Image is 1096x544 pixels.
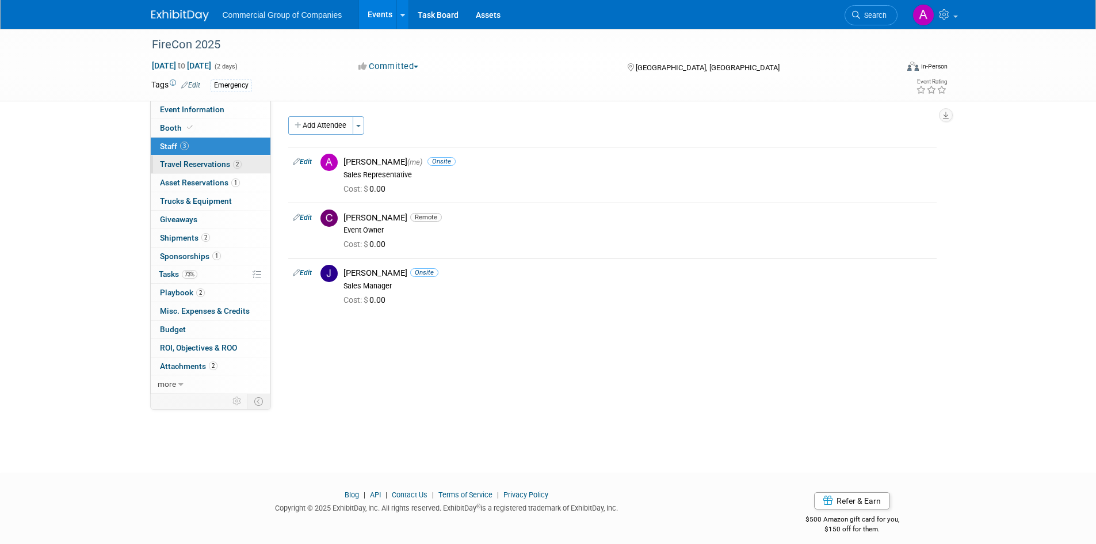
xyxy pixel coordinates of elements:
a: Booth [151,119,270,137]
a: Event Information [151,101,270,119]
div: Sales Manager [343,281,932,291]
td: Tags [151,79,200,92]
img: Alexander Cafovski [912,4,934,26]
span: Staff [160,142,189,151]
td: Personalize Event Tab Strip [227,394,247,409]
a: ROI, Objectives & ROO [151,339,270,357]
span: 2 [209,362,217,370]
span: 0.00 [343,184,390,193]
span: Misc. Expenses & Credits [160,306,250,315]
span: 3 [180,142,189,150]
a: Edit [181,81,200,89]
span: ROI, Objectives & ROO [160,343,237,352]
div: $150 off for them. [759,524,945,534]
span: Asset Reservations [160,178,240,187]
img: ExhibitDay [151,10,209,21]
div: Sales Representative [343,170,932,180]
span: Cost: $ [343,295,369,305]
span: Budget [160,325,186,334]
a: Budget [151,321,270,338]
a: Misc. Expenses & Credits [151,302,270,320]
img: J.jpg [320,265,338,282]
a: Giveaways [151,211,270,229]
a: API [370,490,381,499]
div: Copyright © 2025 ExhibitDay, Inc. All rights reserved. ExhibitDay is a registered trademark of Ex... [151,500,743,513]
span: 2 [201,233,210,242]
span: Cost: $ [343,239,369,249]
div: Emergency [211,79,252,92]
a: Search [845,5,898,25]
a: Edit [293,269,312,277]
a: Trucks & Equipment [151,192,270,210]
span: 0.00 [343,295,390,305]
a: Attachments2 [151,357,270,375]
a: Edit [293,214,312,222]
span: 0.00 [343,239,390,249]
span: Shipments [160,233,210,242]
a: Asset Reservations1 [151,174,270,192]
a: Contact Us [392,490,427,499]
span: Attachments [160,362,217,371]
a: Sponsorships1 [151,248,270,265]
span: 1 [212,252,221,260]
span: Onsite [427,157,456,166]
div: In-Person [921,62,948,71]
span: | [383,490,390,499]
span: | [429,490,437,499]
span: [GEOGRAPHIC_DATA], [GEOGRAPHIC_DATA] [636,63,780,72]
div: [PERSON_NAME] [343,157,932,168]
a: Travel Reservations2 [151,155,270,173]
span: Remote [410,213,442,222]
td: Toggle Event Tabs [247,394,270,409]
div: [PERSON_NAME] [343,212,932,223]
i: Booth reservation complete [187,124,193,131]
span: Giveaways [160,215,197,224]
a: Edit [293,158,312,166]
a: Privacy Policy [503,490,548,499]
button: Committed [354,60,423,73]
span: | [361,490,368,499]
span: Search [860,11,887,20]
span: Commercial Group of Companies [223,10,342,20]
img: C.jpg [320,210,338,227]
span: Cost: $ [343,184,369,193]
div: [PERSON_NAME] [343,268,932,279]
div: FireCon 2025 [148,35,880,55]
span: | [494,490,502,499]
img: Format-Inperson.png [907,62,919,71]
a: Blog [345,490,359,499]
span: to [176,61,187,70]
span: Onsite [410,268,438,277]
span: Sponsorships [160,252,221,261]
span: (me) [407,158,422,166]
span: Event Information [160,105,224,114]
a: more [151,375,270,393]
a: Refer & Earn [814,492,890,509]
button: Add Attendee [288,116,353,135]
span: 2 [196,288,205,297]
div: Event Format [830,60,948,77]
div: Event Owner [343,226,932,235]
img: A.jpg [320,154,338,171]
div: $500 Amazon gift card for you, [759,507,945,534]
span: 2 [233,160,242,169]
span: [DATE] [DATE] [151,60,212,71]
span: 1 [231,178,240,187]
span: 73% [182,270,197,279]
div: Event Rating [916,79,947,85]
a: Playbook2 [151,284,270,302]
span: Travel Reservations [160,159,242,169]
sup: ® [476,503,480,509]
span: Tasks [159,269,197,279]
span: Playbook [160,288,205,297]
a: Shipments2 [151,229,270,247]
span: (2 days) [213,63,238,70]
span: more [158,379,176,389]
a: Staff3 [151,138,270,155]
a: Terms of Service [438,490,492,499]
span: Trucks & Equipment [160,196,232,206]
a: Tasks73% [151,265,270,283]
span: Booth [160,123,195,132]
